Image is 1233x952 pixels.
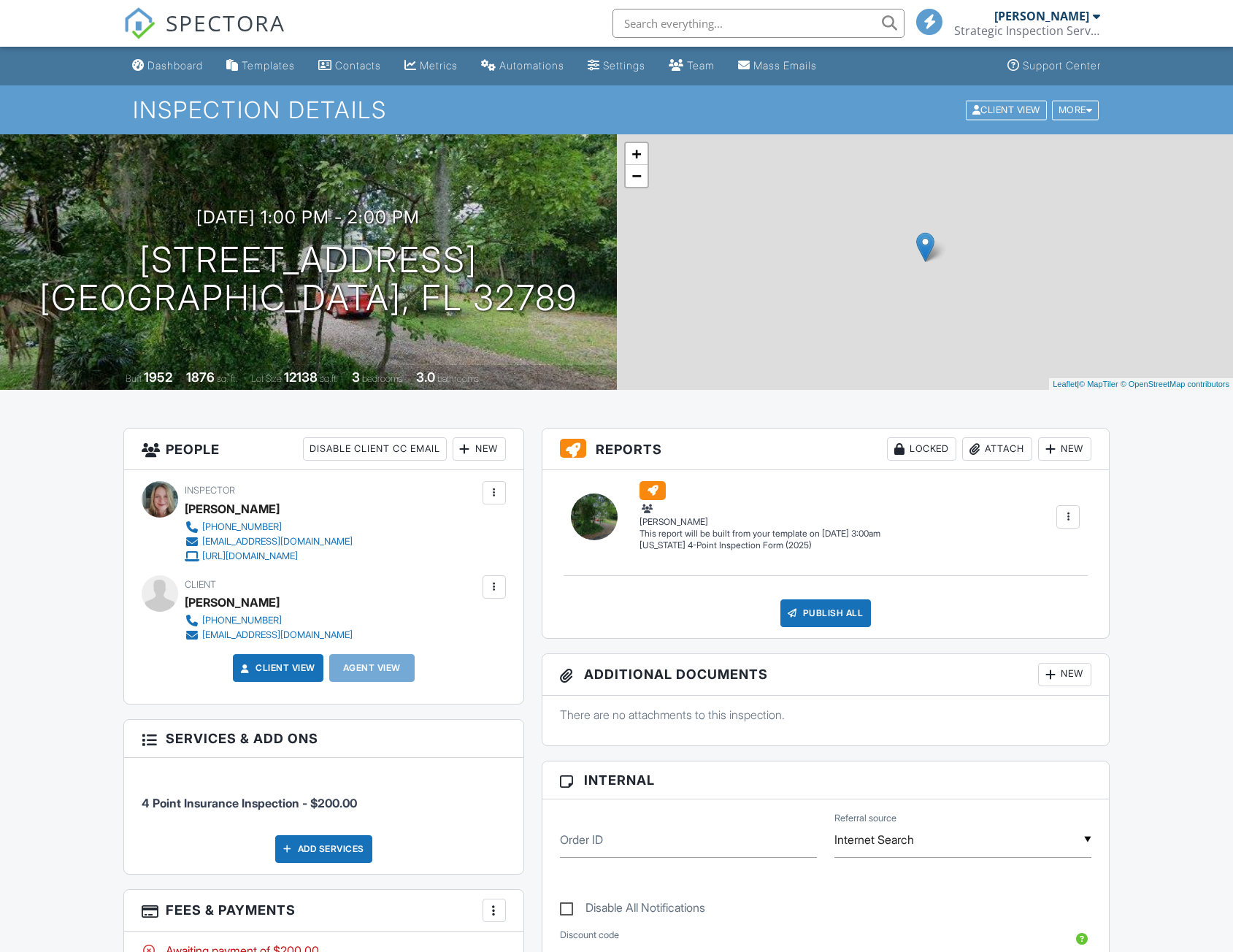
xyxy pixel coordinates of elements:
[542,654,1109,696] h3: Additional Documents
[560,929,619,942] label: Discount code
[284,369,318,385] div: 12138
[303,437,447,461] div: Disable Client CC Email
[166,7,285,38] span: SPECTORA
[582,53,651,80] a: Settings
[362,373,402,384] span: bedrooms
[202,615,282,626] div: [PHONE_NUMBER]
[185,579,216,590] span: Client
[887,437,956,461] div: Locked
[242,59,295,72] div: Templates
[133,97,1101,123] h1: Inspection Details
[144,369,172,385] div: 1952
[185,591,280,613] div: [PERSON_NAME]
[335,59,381,72] div: Contacts
[753,59,817,72] div: Mass Emails
[964,104,1050,115] a: Client View
[399,53,464,80] a: Metrics
[1049,378,1233,391] div: |
[732,53,823,80] a: Mass Emails
[123,7,155,39] img: The Best Home Inspection Software - Spectora
[185,549,353,564] a: [URL][DOMAIN_NAME]
[1002,53,1107,80] a: Support Center
[147,59,203,72] div: Dashboard
[39,241,577,318] h1: [STREET_ADDRESS] [GEOGRAPHIC_DATA], Fl 32789
[542,429,1109,470] h3: Reports
[560,901,705,919] label: Disable All Notifications
[320,373,338,384] span: sq.ft.
[238,661,315,675] a: Client View
[962,437,1032,461] div: Attach
[560,707,1091,723] p: There are no attachments to this inspection.
[202,521,282,533] div: [PHONE_NUMBER]
[185,520,353,534] a: [PHONE_NUMBER]
[1038,437,1091,461] div: New
[352,369,360,385] div: 3
[954,23,1100,38] div: Strategic Inspection Services
[1023,59,1101,72] div: Support Center
[453,437,506,461] div: New
[185,534,353,549] a: [EMAIL_ADDRESS][DOMAIN_NAME]
[1121,380,1229,388] a: © OpenStreetMap contributors
[185,628,353,642] a: [EMAIL_ADDRESS][DOMAIN_NAME]
[123,20,285,50] a: SPECTORA
[142,796,357,810] span: 4 Point Insurance Inspection - $200.00
[966,100,1047,120] div: Client View
[1079,380,1118,388] a: © MapTiler
[780,599,872,627] div: Publish All
[312,53,387,80] a: Contacts
[834,812,896,825] label: Referral source
[126,373,142,384] span: Built
[542,761,1109,799] h3: Internal
[186,369,215,385] div: 1876
[437,373,479,384] span: bathrooms
[202,550,298,562] div: [URL][DOMAIN_NAME]
[202,629,353,641] div: [EMAIL_ADDRESS][DOMAIN_NAME]
[196,207,420,227] h3: [DATE] 1:00 pm - 2:00 pm
[420,59,458,72] div: Metrics
[251,373,282,384] span: Lot Size
[626,165,648,187] a: Zoom out
[639,502,880,528] div: [PERSON_NAME]
[185,498,280,520] div: [PERSON_NAME]
[185,613,353,628] a: [PHONE_NUMBER]
[124,890,523,932] h3: Fees & Payments
[994,9,1089,23] div: [PERSON_NAME]
[124,429,523,470] h3: People
[1038,663,1091,686] div: New
[126,53,209,80] a: Dashboard
[639,528,880,540] div: This report will be built from your template on [DATE] 3:00am
[499,59,564,72] div: Automations
[185,485,235,496] span: Inspector
[687,59,715,72] div: Team
[612,9,904,38] input: Search everything...
[220,53,301,80] a: Templates
[416,369,435,385] div: 3.0
[603,59,645,72] div: Settings
[217,373,237,384] span: sq. ft.
[1053,380,1077,388] a: Leaflet
[124,720,523,758] h3: Services & Add ons
[663,53,721,80] a: Team
[639,540,880,552] div: [US_STATE] 4-Point Inspection Form (2025)
[202,536,353,548] div: [EMAIL_ADDRESS][DOMAIN_NAME]
[626,143,648,165] a: Zoom in
[560,832,603,848] label: Order ID
[142,769,506,823] li: Service: 4 Point Insurance Inspection
[1052,100,1099,120] div: More
[275,835,372,863] div: Add Services
[475,53,570,80] a: Automations (Basic)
